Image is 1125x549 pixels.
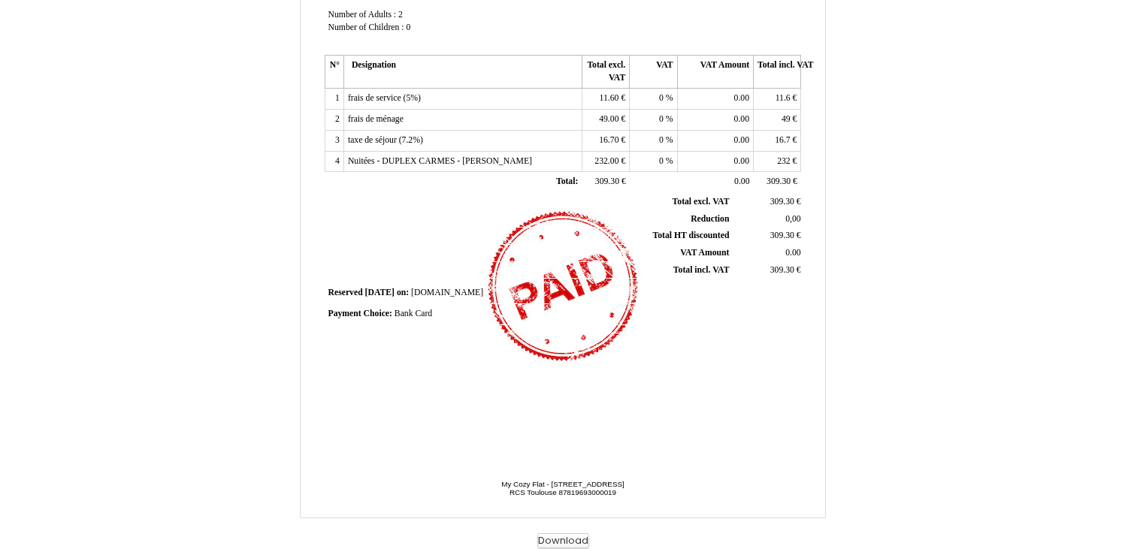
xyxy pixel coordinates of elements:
[734,135,749,145] span: 0.00
[630,110,677,131] td: %
[767,176,791,186] span: 309.30
[325,110,343,131] td: 2
[782,114,791,124] span: 49
[659,156,664,166] span: 0
[754,130,801,151] td: €
[785,214,800,224] span: 0,00
[582,56,629,89] th: Total excl. VAT
[365,288,395,297] span: [DATE]
[328,10,397,20] span: Number of Adults :
[599,135,618,145] span: 16.70
[537,533,589,549] button: Download
[348,156,532,166] span: Nuitées - DUPLEX CARMES - [PERSON_NAME]
[325,151,343,172] td: 4
[734,93,749,103] span: 0.00
[734,176,749,186] span: 0.00
[734,114,749,124] span: 0.00
[732,194,803,210] td: €
[328,23,404,32] span: Number of Children :
[595,176,619,186] span: 309.30
[582,151,629,172] td: €
[775,135,790,145] span: 16.7
[348,114,404,124] span: frais de ménage
[395,309,432,318] span: Bank Card
[754,172,801,193] td: €
[501,480,624,488] span: My Cozy Flat - [STREET_ADDRESS]
[630,151,677,172] td: %
[680,248,729,258] span: VAT Amount
[673,265,730,275] span: Total incl. VAT
[659,93,664,103] span: 0
[754,56,801,89] th: Total incl. VAT
[754,110,801,131] td: €
[599,114,618,124] span: 49.00
[754,151,801,172] td: €
[659,135,664,145] span: 0
[411,288,483,297] span: [DOMAIN_NAME]
[691,214,729,224] span: Reduction
[556,176,578,186] span: Total:
[630,89,677,110] td: %
[325,130,343,151] td: 3
[770,197,794,207] span: 309.30
[659,114,664,124] span: 0
[398,10,403,20] span: 2
[734,156,749,166] span: 0.00
[732,261,803,279] td: €
[652,231,729,240] span: Total HT discounted
[777,156,791,166] span: 232
[582,110,629,131] td: €
[770,265,794,275] span: 309.30
[328,309,392,318] span: Payment Choice:
[732,228,803,245] td: €
[582,130,629,151] td: €
[397,288,409,297] span: on:
[677,56,753,89] th: VAT Amount
[406,23,410,32] span: 0
[673,197,730,207] span: Total excl. VAT
[770,231,794,240] span: 309.30
[582,172,629,193] td: €
[600,93,619,103] span: 11.60
[776,93,791,103] span: 11.6
[348,135,423,145] span: taxe de séjour (7.2%)
[328,288,363,297] span: Reserved
[785,248,800,258] span: 0.00
[510,488,616,496] span: RCS Toulouse 87819693000019
[630,130,677,151] td: %
[343,56,582,89] th: Designation
[325,56,343,89] th: N°
[754,89,801,110] td: €
[594,156,618,166] span: 232.00
[348,93,421,103] span: frais de service (5%)
[582,89,629,110] td: €
[630,56,677,89] th: VAT
[325,89,343,110] td: 1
